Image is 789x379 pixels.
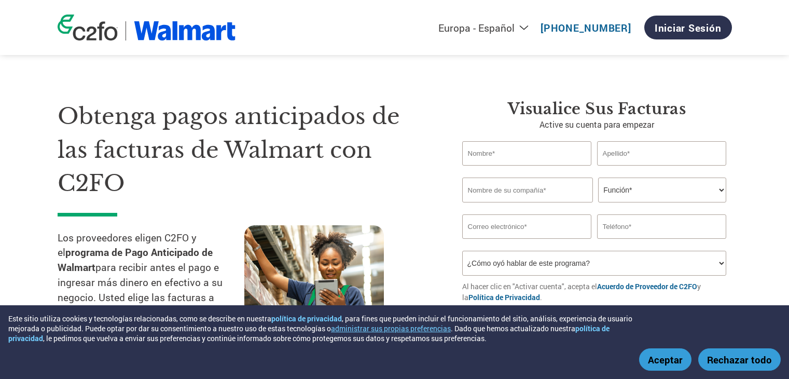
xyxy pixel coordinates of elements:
img: supply chain worker [244,225,384,328]
p: Los proveedores eligen C2FO y el para recibir antes el pago e ingresar más dinero en efectivo a s... [58,231,244,320]
button: administrar sus propias preferencias [331,323,451,333]
div: Invalid company name or company name is too long [462,204,727,210]
strong: programa de Pago Anticipado de Walmart [58,246,213,274]
div: Invalid last name or last name is too long [597,167,727,173]
input: Apellido* [597,141,727,166]
input: Nombre de su compañía* [462,178,593,202]
a: [PHONE_NUMBER] [541,21,631,34]
div: Inavlid Email Address [462,240,592,247]
input: Nombre* [462,141,592,166]
h3: Visualice sus facturas [462,100,732,118]
a: Acuerdo de Proveedor de C2FO [597,281,697,291]
a: Iniciar sesión [644,16,732,39]
p: Active su cuenta para empezar [462,118,732,131]
select: Title/Role [598,178,726,202]
a: política de privacidad [8,323,610,343]
button: Aceptar [639,348,691,371]
a: política de privacidad [271,314,342,323]
button: Rechazar todo [698,348,781,371]
img: Walmart [134,21,236,40]
img: c2fo logo [58,15,118,40]
input: Teléfono* [597,214,727,239]
div: Inavlid Phone Number [597,240,727,247]
p: Al hacer clic en "Activar cuenta", acepta el y la . [462,281,732,303]
div: Este sitio utiliza cookies y tecnologías relacionadas, como se describe en nuestra , para fines q... [8,314,646,343]
input: Invalid Email format [462,214,592,239]
h1: Obtenga pagos anticipados de las facturas de Walmart con C2FO [58,100,431,200]
a: Política de Privacidad [468,292,540,302]
div: Invalid first name or first name is too long [462,167,592,173]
